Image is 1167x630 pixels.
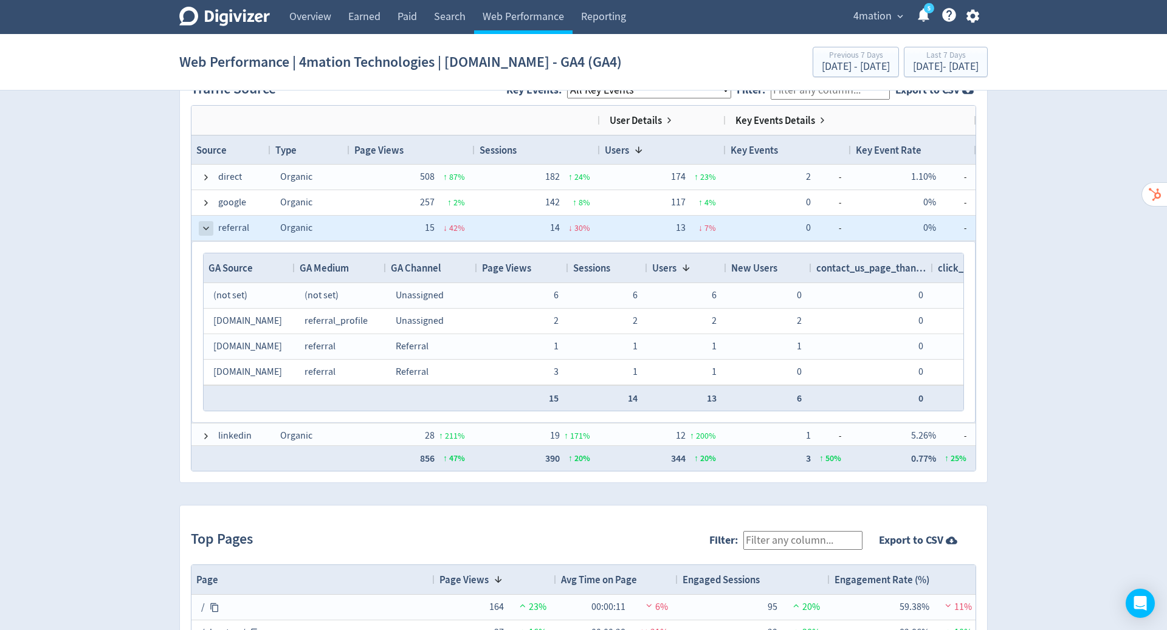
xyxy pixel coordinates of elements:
[633,340,638,352] span: 1
[698,197,703,208] span: ↑
[797,315,802,327] span: 2
[904,47,988,77] button: Last 7 Days[DATE]- [DATE]
[396,315,444,327] span: Unassigned
[1126,589,1155,618] div: Open Intercom Messenger
[573,261,610,275] span: Sessions
[797,289,802,301] span: 0
[797,340,802,352] span: 1
[591,595,625,619] div: 00:00:11
[676,430,686,442] span: 12
[305,366,336,378] span: referral
[564,430,568,441] span: ↑
[396,289,444,301] span: Unassigned
[449,171,465,182] span: 87 %
[938,261,994,275] span: click_to_call
[853,7,892,26] span: 4mation
[561,573,637,586] span: Avg Time on Page
[790,601,820,613] span: 20%
[643,601,668,613] span: 6%
[201,595,425,619] div: /
[218,165,242,189] span: direct
[690,430,694,441] span: ↑
[610,114,662,127] span: User Details
[811,165,841,189] span: -
[936,424,966,448] span: -
[671,171,686,183] span: 174
[790,601,802,610] img: positive-performance.svg
[911,430,936,442] span: 5.26%
[517,601,529,610] img: positive-performance.svg
[918,366,923,378] span: 0
[425,222,435,234] span: 15
[923,196,936,208] span: 0%
[806,196,811,208] span: 0
[806,452,811,465] span: 3
[712,340,717,352] span: 1
[696,430,716,441] span: 200 %
[797,366,802,378] span: 0
[797,392,802,405] span: 6
[445,430,465,441] span: 211 %
[704,197,716,208] span: 4 %
[574,453,590,464] span: 20 %
[895,11,906,22] span: expand_more
[918,392,923,405] span: 0
[574,222,590,233] span: 30 %
[816,261,928,275] span: contact_us_page_thankyou_2023
[913,51,979,61] div: Last 7 Days
[300,261,349,275] span: GA Medium
[439,430,443,441] span: ↑
[633,315,638,327] span: 2
[574,171,590,182] span: 24 %
[218,424,252,448] span: linkedin
[709,533,743,547] label: Filter:
[420,171,435,183] span: 508
[936,165,966,189] span: -
[549,392,559,405] span: 15
[811,424,841,448] span: -
[671,196,686,208] span: 117
[735,114,815,127] span: Key Events Details
[643,601,655,610] img: negative-performance.svg
[683,573,760,586] span: Engaged Sessions
[213,289,247,301] span: (not set)
[579,197,590,208] span: 8 %
[936,191,966,214] span: -
[550,222,560,234] span: 14
[704,222,716,233] span: 7 %
[694,453,698,464] span: ↑
[700,453,716,464] span: 20 %
[208,261,253,275] span: GA Source
[453,197,465,208] span: 2 %
[517,601,546,613] span: 23%
[942,601,954,610] img: negative-performance.svg
[280,222,312,234] span: Organic
[449,453,465,464] span: 47 %
[568,171,573,182] span: ↑
[924,3,934,13] a: 5
[218,191,246,214] span: google
[191,529,258,550] h2: Top Pages
[911,171,936,183] span: 1.10%
[443,171,447,182] span: ↑
[305,315,368,327] span: referral_profile
[671,452,686,465] span: 344
[218,216,249,240] span: referral
[396,340,429,352] span: Referral
[712,289,717,301] span: 6
[633,289,638,301] span: 6
[280,196,312,208] span: Organic
[822,51,890,61] div: Previous 7 Days
[731,261,777,275] span: New Users
[819,453,824,464] span: ↑
[743,531,862,550] input: Filter any column...
[545,196,560,208] span: 142
[813,47,899,77] button: Previous 7 Days[DATE] - [DATE]
[439,573,489,586] span: Page Views
[554,289,559,301] span: 6
[936,216,966,240] span: -
[570,430,590,441] span: 171 %
[305,340,336,352] span: referral
[712,315,717,327] span: 2
[196,573,218,586] span: Page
